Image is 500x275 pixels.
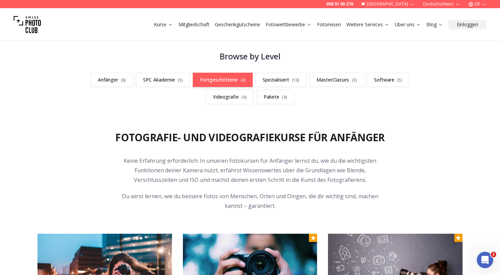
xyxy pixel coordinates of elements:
button: Über uns [392,20,424,29]
button: Fotowettbewerbe [263,20,314,29]
span: ( 3 ) [352,77,357,83]
a: Fotowettbewerbe [266,21,312,28]
button: Blog [424,20,446,29]
a: Pakete(4) [256,90,294,104]
a: Anfänger(8) [91,73,133,87]
p: Du wirst lernen, wie du bessere Fotos von Menschen, Orten und Dingen, die dir wichtig sind, mache... [119,191,381,211]
a: MasterClasses(3) [309,73,364,87]
span: ( 4 ) [241,94,247,100]
a: 058 51 00 270 [326,1,353,7]
button: Kurse [151,20,176,29]
button: Weitere Services [344,20,392,29]
span: ( 10 ) [292,77,299,83]
button: Mitgliedschaft [176,20,212,29]
h3: Browse by Level [81,51,419,62]
a: Mitgliedschaft [178,21,209,28]
a: Über uns [395,21,421,28]
span: ( 5 ) [178,77,183,83]
a: Videografie(4) [206,90,254,104]
a: SPC Akademie(5) [136,73,190,87]
a: Kurse [154,21,173,28]
span: ( 4 ) [282,94,287,100]
span: ( 8 ) [121,77,126,83]
a: Software(5) [367,73,409,87]
a: Fotoreisen [317,21,341,28]
span: ( 4 ) [240,77,246,83]
button: Geschenkgutscheine [212,20,263,29]
a: Spezialisiert(10) [255,73,307,87]
button: Einloggen [449,20,486,29]
button: Fotoreisen [314,20,344,29]
p: Keine Erfahrung erforderlich: In unseren Fotokursen für Anfänger lernst du, wie du die wichtigste... [119,156,381,185]
img: Swiss photo club [14,11,41,38]
iframe: Intercom live chat [477,252,493,268]
a: Weitere Services [346,21,389,28]
span: 1 [491,252,496,257]
h2: Fotografie- und Videografiekurse für Anfänger [115,131,385,144]
span: ( 5 ) [397,77,402,83]
a: Blog [426,21,443,28]
a: Fortgeschrittene(4) [193,73,253,87]
a: Geschenkgutscheine [215,21,260,28]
